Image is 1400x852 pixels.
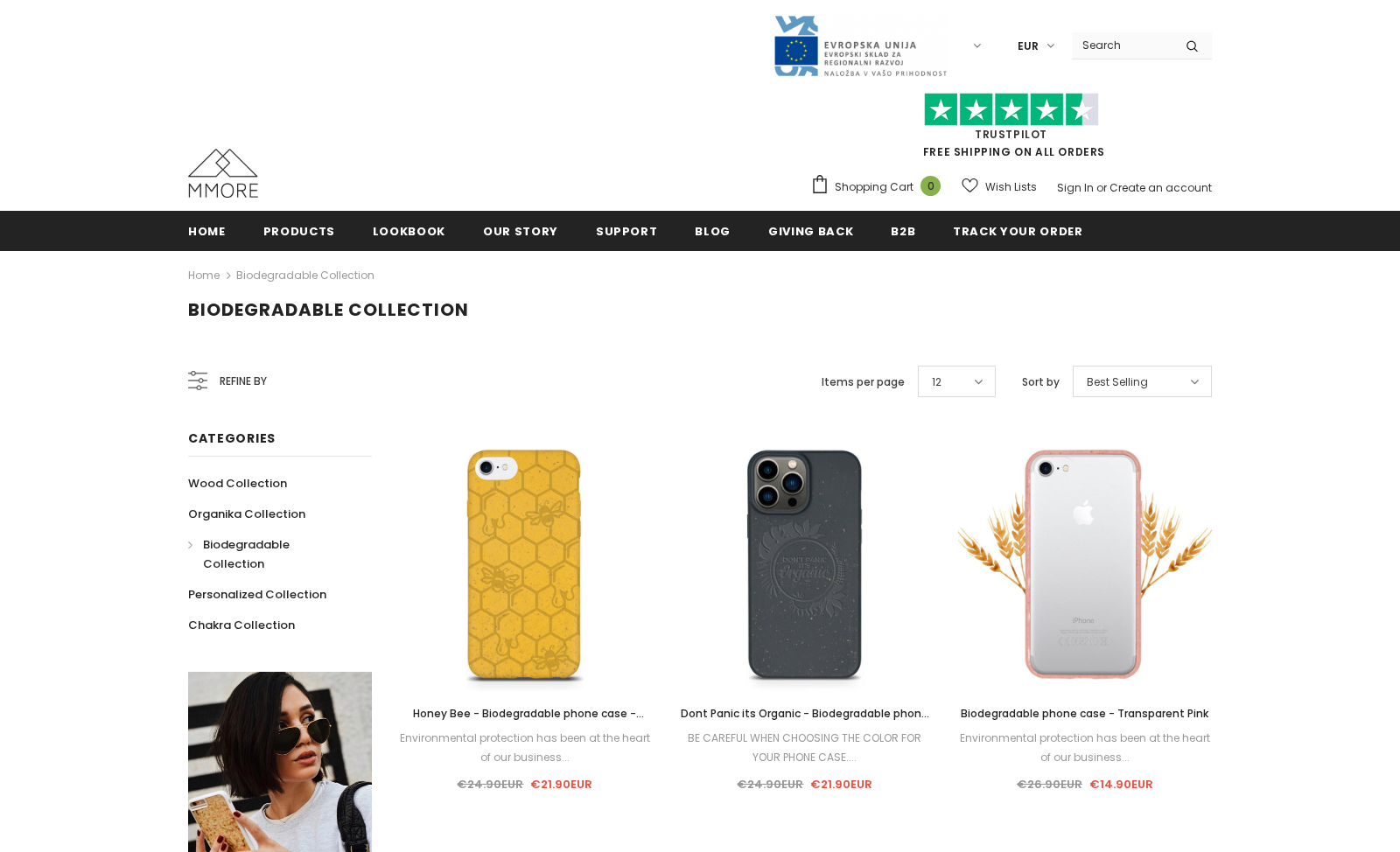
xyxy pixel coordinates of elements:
div: BE CAREFUL WHEN CHOOSING THE COLOR FOR YOUR PHONE CASE.... [678,729,932,767]
span: 0 [920,176,941,196]
span: support [596,223,658,240]
div: Environmental protection has been at the heart of our business... [958,729,1212,767]
span: Products [263,223,335,240]
input: Search Site [1072,32,1172,58]
a: Biodegradable phone case - Transparent Pink [958,704,1212,723]
span: or [1096,180,1107,195]
span: Wish Lists [985,178,1037,196]
img: Trust Pilot Stars [924,93,1099,127]
a: Home [188,265,220,286]
a: Lookbook [373,211,445,250]
a: Honey Bee - Biodegradable phone case - Yellow, Orange and Black [398,704,652,723]
a: Personalized Collection [188,579,326,610]
span: €24.90EUR [457,776,523,793]
div: Environmental protection has been at the heart of our business... [398,729,652,767]
a: Products [263,211,335,250]
span: €14.90EUR [1089,776,1153,793]
a: Shopping Cart 0 [810,174,949,200]
span: Chakra Collection [188,617,295,633]
a: Home [188,211,226,250]
span: Biodegradable phone case - Transparent Pink [961,706,1208,721]
a: Sign In [1057,180,1094,195]
a: Javni Razpis [773,38,948,52]
a: Biodegradable Collection [236,268,374,283]
a: Biodegradable Collection [188,529,353,579]
a: Giving back [768,211,853,250]
span: €24.90EUR [737,776,803,793]
span: B2B [891,223,915,240]
span: Wood Collection [188,475,287,492]
a: support [596,211,658,250]
a: Dont Panic its Organic - Biodegradable phone case [678,704,932,723]
a: Track your order [953,211,1082,250]
span: Home [188,223,226,240]
a: B2B [891,211,915,250]
span: 12 [932,374,941,391]
span: €26.90EUR [1017,776,1082,793]
span: Our Story [483,223,558,240]
span: Dont Panic its Organic - Biodegradable phone case [681,706,929,740]
span: Organika Collection [188,506,305,522]
span: Biodegradable Collection [188,297,469,322]
a: Organika Collection [188,499,305,529]
span: FREE SHIPPING ON ALL ORDERS [810,101,1212,159]
span: Categories [188,429,276,447]
span: Shopping Cart [835,178,913,196]
span: Best Selling [1087,374,1148,391]
span: Biodegradable Collection [203,536,290,572]
span: EUR [1018,38,1039,55]
span: €21.90EUR [810,776,872,793]
span: €21.90EUR [530,776,592,793]
span: Personalized Collection [188,586,326,603]
label: Items per page [822,374,905,391]
a: Wish Lists [962,171,1037,202]
a: Wood Collection [188,468,287,499]
a: Chakra Collection [188,610,295,640]
a: Trustpilot [975,127,1047,142]
span: Honey Bee - Biodegradable phone case - Yellow, Orange and Black [413,706,644,740]
span: Blog [695,223,731,240]
img: Javni Razpis [773,14,948,78]
span: Giving back [768,223,853,240]
span: Lookbook [373,223,445,240]
a: Our Story [483,211,558,250]
a: Create an account [1109,180,1212,195]
span: Refine by [220,372,267,391]
label: Sort by [1022,374,1060,391]
span: Track your order [953,223,1082,240]
img: MMORE Cases [188,149,258,198]
a: Blog [695,211,731,250]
